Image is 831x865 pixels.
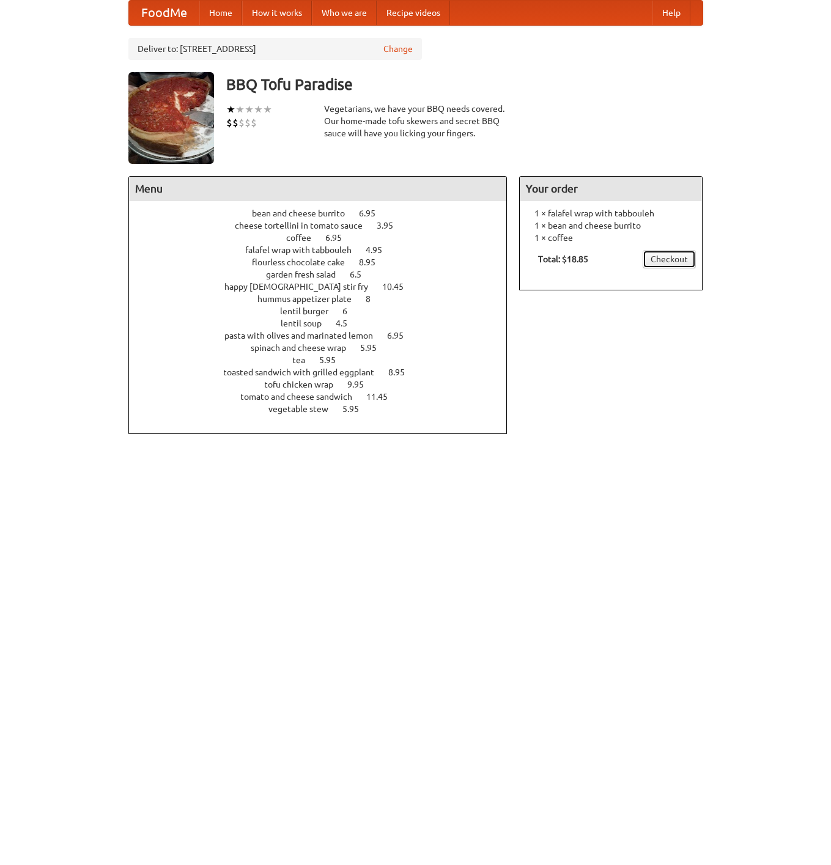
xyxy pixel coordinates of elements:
[538,254,588,264] b: Total: $18.85
[281,318,370,328] a: lentil soup 4.5
[520,177,702,201] h4: Your order
[245,245,364,255] span: falafel wrap with tabbouleh
[129,177,507,201] h4: Menu
[342,306,360,316] span: 6
[280,306,370,316] a: lentil burger 6
[360,343,389,353] span: 5.95
[366,245,394,255] span: 4.95
[235,221,375,230] span: cheese tortellini in tomato sauce
[268,404,341,414] span: vegetable stew
[238,116,245,130] li: $
[319,355,348,365] span: 5.95
[128,72,214,164] img: angular.jpg
[342,404,371,414] span: 5.95
[377,221,405,230] span: 3.95
[526,219,696,232] li: 1 × bean and cheese burrito
[382,282,416,292] span: 10.45
[257,294,364,304] span: hummus appetizer plate
[377,1,450,25] a: Recipe videos
[325,233,354,243] span: 6.95
[359,208,388,218] span: 6.95
[226,116,232,130] li: $
[252,208,398,218] a: bean and cheese burrito 6.95
[266,270,348,279] span: garden fresh salad
[224,282,380,292] span: happy [DEMOGRAPHIC_DATA] stir fry
[226,103,235,116] li: ★
[224,331,385,340] span: pasta with olives and marinated lemon
[252,257,398,267] a: flourless chocolate cake 8.95
[366,294,383,304] span: 8
[347,380,376,389] span: 9.95
[312,1,377,25] a: Who we are
[526,232,696,244] li: 1 × coffee
[223,367,386,377] span: toasted sandwich with grilled eggplant
[252,208,357,218] span: bean and cheese burrito
[235,221,416,230] a: cheese tortellini in tomato sauce 3.95
[254,103,263,116] li: ★
[366,392,400,402] span: 11.45
[383,43,413,55] a: Change
[292,355,317,365] span: tea
[240,392,410,402] a: tomato and cheese sandwich 11.45
[286,233,364,243] a: coffee 6.95
[281,318,334,328] span: lentil soup
[224,282,426,292] a: happy [DEMOGRAPHIC_DATA] stir fry 10.45
[251,116,257,130] li: $
[643,250,696,268] a: Checkout
[224,331,426,340] a: pasta with olives and marinated lemon 6.95
[292,355,358,365] a: tea 5.95
[266,270,384,279] a: garden fresh salad 6.5
[268,404,382,414] a: vegetable stew 5.95
[336,318,360,328] span: 4.5
[240,392,364,402] span: tomato and cheese sandwich
[232,116,238,130] li: $
[350,270,374,279] span: 6.5
[129,1,199,25] a: FoodMe
[226,72,703,97] h3: BBQ Tofu Paradise
[251,343,358,353] span: spinach and cheese wrap
[252,257,357,267] span: flourless chocolate cake
[245,245,405,255] a: falafel wrap with tabbouleh 4.95
[223,367,427,377] a: toasted sandwich with grilled eggplant 8.95
[264,380,345,389] span: tofu chicken wrap
[242,1,312,25] a: How it works
[387,331,416,340] span: 6.95
[128,38,422,60] div: Deliver to: [STREET_ADDRESS]
[388,367,417,377] span: 8.95
[280,306,341,316] span: lentil burger
[245,116,251,130] li: $
[652,1,690,25] a: Help
[251,343,399,353] a: spinach and cheese wrap 5.95
[199,1,242,25] a: Home
[526,207,696,219] li: 1 × falafel wrap with tabbouleh
[245,103,254,116] li: ★
[264,380,386,389] a: tofu chicken wrap 9.95
[324,103,508,139] div: Vegetarians, we have your BBQ needs covered. Our home-made tofu skewers and secret BBQ sauce will...
[359,257,388,267] span: 8.95
[263,103,272,116] li: ★
[257,294,393,304] a: hummus appetizer plate 8
[235,103,245,116] li: ★
[286,233,323,243] span: coffee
